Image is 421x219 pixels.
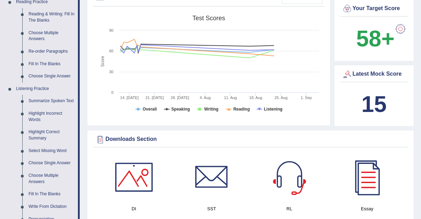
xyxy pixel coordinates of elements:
tspan: 28. [DATE] [171,96,189,100]
text: 30 [109,70,113,74]
a: Highlight Incorrect Words [25,107,78,126]
tspan: Reading [233,107,250,112]
h4: RL [254,205,325,212]
tspan: 4. Aug [200,96,210,100]
h4: SST [176,205,247,212]
tspan: 11. Aug [224,96,237,100]
a: Reading & Writing: Fill In The Blanks [25,8,78,27]
tspan: Listening [264,107,283,112]
div: Downloads Section [95,134,406,145]
a: Select Missing Word [25,145,78,157]
b: 58+ [356,26,395,51]
a: Highlight Correct Summary [25,126,78,144]
a: Summarize Spoken Text [25,95,78,107]
a: Choose Multiple Answers [25,27,78,45]
a: Write From Dictation [25,201,78,213]
a: Choose Single Answer [25,157,78,169]
tspan: Writing [204,107,219,112]
tspan: Test scores [192,15,225,22]
tspan: Score [100,56,105,67]
tspan: 14. [DATE] [120,96,138,100]
a: Re-order Paragraphs [25,45,78,58]
div: Latest Mock Score [342,69,406,80]
tspan: Speaking [171,107,190,112]
h4: DI [98,205,169,212]
text: 60 [109,49,113,53]
a: Choose Single Answer [25,70,78,83]
text: 0 [111,90,113,95]
tspan: 1. Sep [301,96,312,100]
tspan: 21. [DATE] [145,96,164,100]
a: Fill In The Blanks [25,58,78,70]
tspan: Overall [143,107,157,112]
div: Your Target Score [342,3,406,14]
a: Listening Practice [13,83,78,95]
b: 15 [362,91,387,117]
a: Fill In The Blanks [25,188,78,201]
tspan: 25. Aug [275,96,287,100]
text: 90 [109,28,113,32]
a: Choose Multiple Answers [25,169,78,188]
h4: Essay [332,205,403,212]
tspan: 18. Aug [249,96,262,100]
